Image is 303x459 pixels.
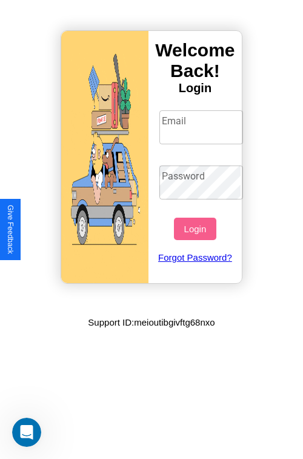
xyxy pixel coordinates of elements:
[174,218,216,240] button: Login
[148,81,242,95] h4: Login
[6,205,15,254] div: Give Feedback
[12,418,41,447] iframe: Intercom live chat
[88,314,215,330] p: Support ID: meioutibgivftg68nxo
[153,240,238,275] a: Forgot Password?
[61,31,148,283] img: gif
[148,40,242,81] h3: Welcome Back!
